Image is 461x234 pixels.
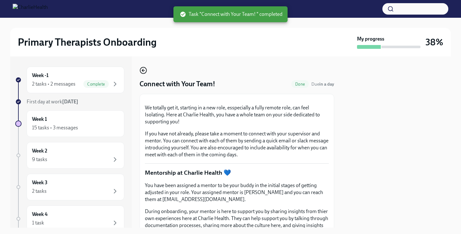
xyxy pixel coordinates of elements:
div: 9 tasks [32,156,47,163]
span: First day at work [27,99,78,105]
span: Due [311,81,334,87]
a: First day at work[DATE] [15,98,124,105]
h6: Week 2 [32,147,47,154]
a: Week 115 tasks • 3 messages [15,110,124,137]
a: Week 41 task [15,205,124,232]
span: Task "Connect with Your Team! " completed [180,11,282,18]
div: 2 tasks [32,188,47,195]
p: If you have not already, please take a moment to connect with your supervisor and mentor. You can... [145,130,329,158]
h6: Week 3 [32,179,48,186]
a: Week 29 tasks [15,142,124,169]
span: August 15th, 2025 09:00 [311,81,334,87]
a: Week -12 tasks • 2 messagesComplete [15,67,124,93]
h2: Primary Therapists Onboarding [18,36,157,49]
p: You have been assigned a mentor to be your buddy in the initial stages of getting adjusted in you... [145,182,329,203]
h6: Week 1 [32,116,47,123]
h4: Connect with Your Team! [140,79,215,89]
p: Mentorship at Charlie Health 💙 [145,169,329,177]
img: CharlieHealth [13,4,48,14]
div: 15 tasks • 3 messages [32,124,78,131]
h6: Week 4 [32,211,48,218]
a: Week 32 tasks [15,174,124,200]
span: Done [291,82,309,87]
p: We totally get it, starting in a new role, esspecially a fully remote role, can feel Isolating. H... [145,104,329,125]
strong: in a day [319,81,334,87]
span: Complete [83,82,109,87]
strong: My progress [357,36,384,42]
h6: Week -1 [32,72,49,79]
div: 2 tasks • 2 messages [32,81,75,88]
strong: [DATE] [62,99,78,105]
div: 1 task [32,219,44,226]
h3: 38% [425,36,443,48]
